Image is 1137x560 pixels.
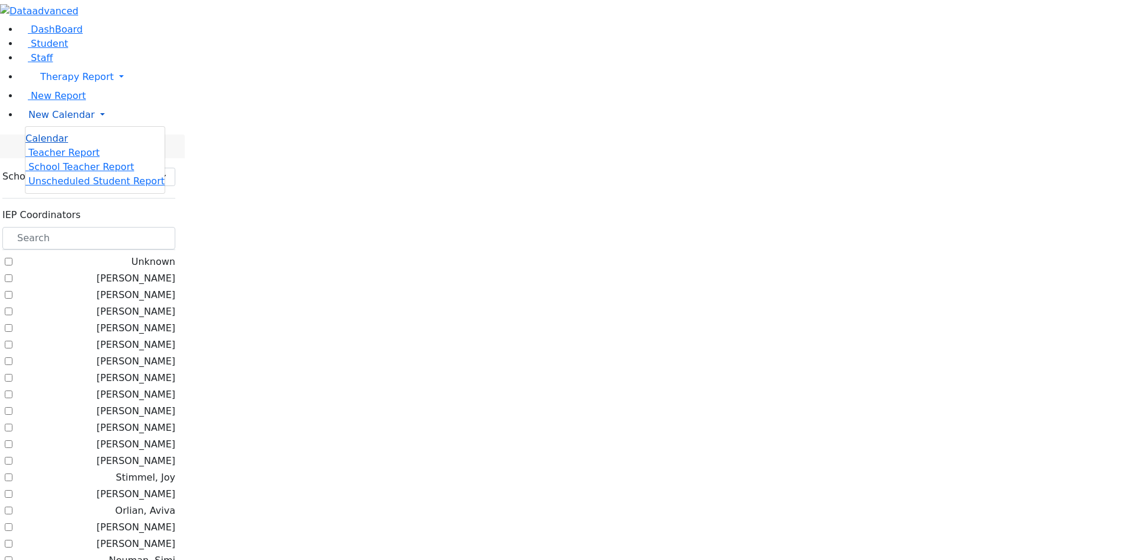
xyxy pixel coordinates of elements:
label: Stimmel, Joy [116,471,175,485]
label: Orlian, Aviva [115,504,175,518]
label: [PERSON_NAME] [97,454,175,468]
span: Therapy Report [40,71,114,82]
label: [PERSON_NAME] [97,537,175,551]
label: [PERSON_NAME] [97,305,175,319]
label: [PERSON_NAME] [97,271,175,286]
a: Unscheduled Student Report [25,175,165,187]
label: [PERSON_NAME] [97,338,175,352]
span: Teacher Report [28,147,99,158]
a: New Calendar [19,103,1137,127]
span: Calendar [25,133,68,144]
span: New Calendar [28,109,95,120]
a: New Report [19,90,86,101]
label: [PERSON_NAME] [97,520,175,535]
label: [PERSON_NAME] [97,421,175,435]
label: [PERSON_NAME] [97,288,175,302]
label: IEP Coordinators [2,208,81,222]
span: Staff [31,52,53,63]
ul: Therapy Report [25,126,165,194]
span: DashBoard [31,24,83,35]
input: Search [2,227,175,249]
label: [PERSON_NAME] [97,437,175,452]
a: Staff [19,52,53,63]
a: Teacher Report [25,147,99,158]
label: School Years [2,169,62,184]
label: [PERSON_NAME] [97,321,175,335]
label: [PERSON_NAME] [97,371,175,385]
label: [PERSON_NAME] [97,487,175,501]
a: Therapy Report [19,65,1137,89]
span: New Report [31,90,86,101]
label: [PERSON_NAME] [97,404,175,418]
label: [PERSON_NAME] [97,388,175,402]
a: Calendar [25,132,68,146]
span: Unscheduled Student Report [28,175,165,187]
a: School Teacher Report [25,161,134,172]
label: Unknown [131,255,175,269]
a: Student [19,38,68,49]
label: [PERSON_NAME] [97,354,175,369]
span: School Teacher Report [28,161,134,172]
span: Student [31,38,68,49]
a: DashBoard [19,24,83,35]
